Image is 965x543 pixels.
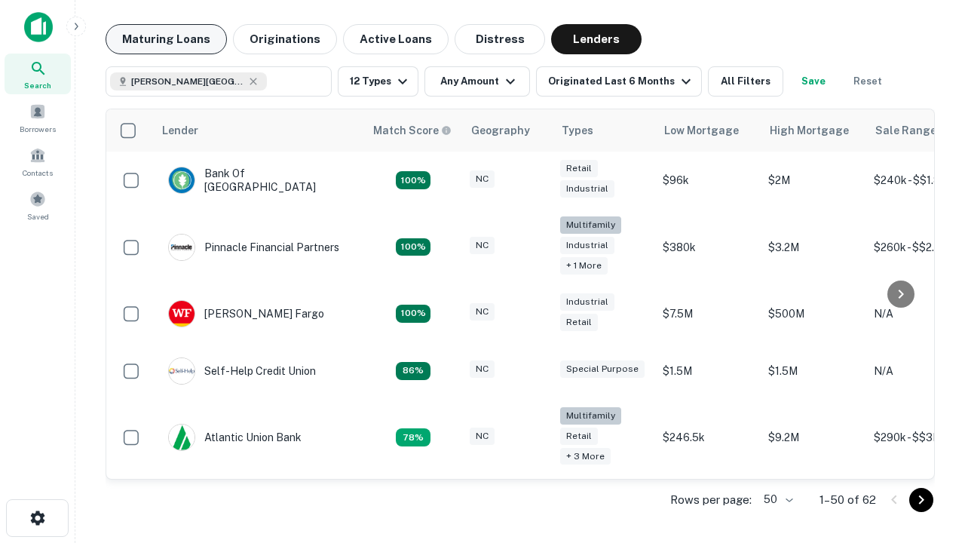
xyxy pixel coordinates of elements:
[168,234,339,261] div: Pinnacle Financial Partners
[343,24,449,54] button: Active Loans
[24,12,53,42] img: capitalize-icon.png
[396,171,430,189] div: Matching Properties: 14, hasApolloMatch: undefined
[670,491,752,509] p: Rows per page:
[168,167,349,194] div: Bank Of [GEOGRAPHIC_DATA]
[560,216,621,234] div: Multifamily
[553,109,655,152] th: Types
[396,238,430,256] div: Matching Properties: 23, hasApolloMatch: undefined
[655,285,761,342] td: $7.5M
[471,121,530,140] div: Geography
[470,170,495,188] div: NC
[169,235,195,260] img: picture
[5,185,71,225] a: Saved
[789,66,838,97] button: Save your search to get updates of matches that match your search criteria.
[169,167,195,193] img: picture
[655,109,761,152] th: Low Mortgage
[168,300,324,327] div: [PERSON_NAME] Fargo
[23,167,53,179] span: Contacts
[424,66,530,97] button: Any Amount
[655,400,761,476] td: $246.5k
[470,428,495,445] div: NC
[233,24,337,54] button: Originations
[364,109,462,152] th: Capitalize uses an advanced AI algorithm to match your search with the best lender. The match sco...
[560,237,614,254] div: Industrial
[169,301,195,327] img: picture
[890,422,965,495] iframe: Chat Widget
[560,360,645,378] div: Special Purpose
[560,314,598,331] div: Retail
[758,489,795,511] div: 50
[655,342,761,400] td: $1.5M
[548,72,695,90] div: Originated Last 6 Months
[536,66,702,97] button: Originated Last 6 Months
[819,491,876,509] p: 1–50 of 62
[551,24,642,54] button: Lenders
[24,79,51,91] span: Search
[761,109,866,152] th: High Mortgage
[664,121,739,140] div: Low Mortgage
[153,109,364,152] th: Lender
[560,407,621,425] div: Multifamily
[5,97,71,138] a: Borrowers
[708,66,783,97] button: All Filters
[462,109,553,152] th: Geography
[761,342,866,400] td: $1.5M
[560,160,598,177] div: Retail
[27,210,49,222] span: Saved
[396,428,430,446] div: Matching Properties: 10, hasApolloMatch: undefined
[373,122,449,139] h6: Match Score
[162,121,198,140] div: Lender
[396,305,430,323] div: Matching Properties: 14, hasApolloMatch: undefined
[5,54,71,94] a: Search
[338,66,418,97] button: 12 Types
[844,66,892,97] button: Reset
[169,425,195,450] img: picture
[655,152,761,209] td: $96k
[470,303,495,321] div: NC
[761,285,866,342] td: $500M
[560,428,598,445] div: Retail
[373,122,452,139] div: Capitalize uses an advanced AI algorithm to match your search with the best lender. The match sco...
[168,357,316,385] div: Self-help Credit Union
[169,358,195,384] img: picture
[168,424,302,451] div: Atlantic Union Bank
[455,24,545,54] button: Distress
[470,237,495,254] div: NC
[20,123,56,135] span: Borrowers
[761,152,866,209] td: $2M
[131,75,244,88] span: [PERSON_NAME][GEOGRAPHIC_DATA], [GEOGRAPHIC_DATA]
[761,209,866,285] td: $3.2M
[560,180,614,198] div: Industrial
[562,121,593,140] div: Types
[875,121,936,140] div: Sale Range
[470,360,495,378] div: NC
[761,400,866,476] td: $9.2M
[560,448,611,465] div: + 3 more
[909,488,933,512] button: Go to next page
[396,362,430,380] div: Matching Properties: 11, hasApolloMatch: undefined
[5,141,71,182] a: Contacts
[560,293,614,311] div: Industrial
[655,209,761,285] td: $380k
[560,257,608,275] div: + 1 more
[106,24,227,54] button: Maturing Loans
[770,121,849,140] div: High Mortgage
